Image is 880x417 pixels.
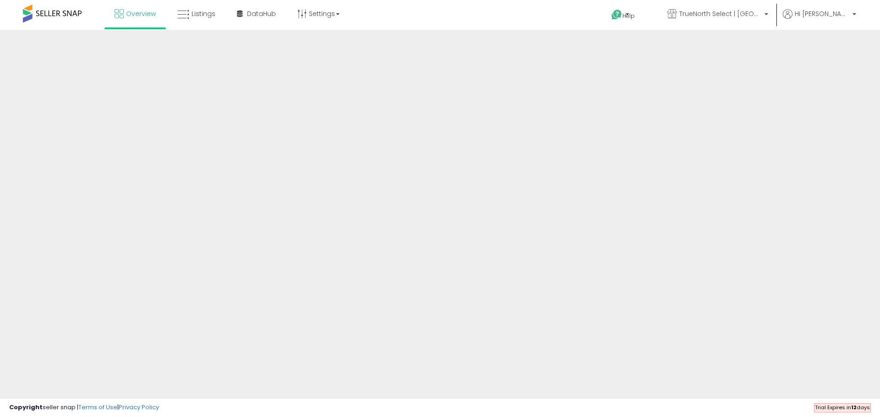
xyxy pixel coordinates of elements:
[622,12,635,20] span: Help
[611,9,622,21] i: Get Help
[192,9,215,18] span: Listings
[126,9,156,18] span: Overview
[679,9,762,18] span: TrueNorth Select | [GEOGRAPHIC_DATA]
[9,403,159,412] div: seller snap | |
[9,403,43,412] strong: Copyright
[783,9,856,30] a: Hi [PERSON_NAME]
[815,404,870,411] span: Trial Expires in days
[851,404,857,411] b: 12
[604,2,653,30] a: Help
[247,9,276,18] span: DataHub
[78,403,117,412] a: Terms of Use
[795,9,850,18] span: Hi [PERSON_NAME]
[119,403,159,412] a: Privacy Policy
